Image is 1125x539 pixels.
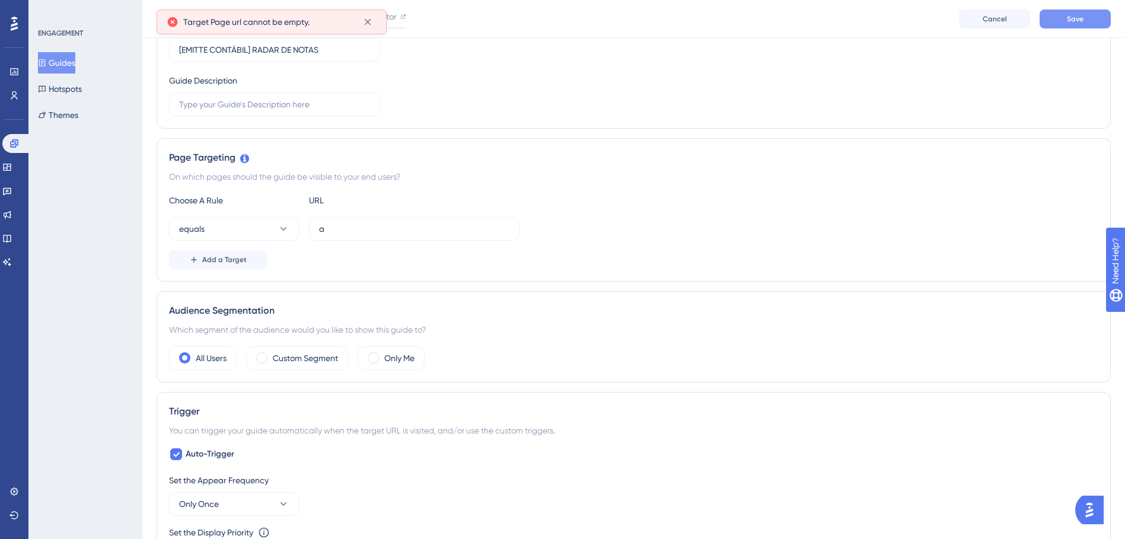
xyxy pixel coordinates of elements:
button: Add a Target [169,250,267,269]
div: URL [309,193,439,208]
button: Themes [38,104,78,126]
input: yourwebsite.com/path [319,222,510,235]
div: ENGAGEMENT [38,28,83,38]
button: Cancel [959,9,1030,28]
div: Audience Segmentation [169,304,1098,318]
label: Only Me [384,351,415,365]
div: You can trigger your guide automatically when the target URL is visited, and/or use the custom tr... [169,423,1098,438]
iframe: UserGuiding AI Assistant Launcher [1075,492,1111,528]
div: Guide Description [169,74,237,88]
div: Page Targeting [169,151,1098,165]
span: Target Page url cannot be empty. [183,15,310,29]
button: Save [1040,9,1111,28]
button: Guides [38,52,75,74]
span: Add a Target [202,255,247,264]
label: Custom Segment [273,351,338,365]
span: Need Help? [28,3,74,17]
input: Type your Guide’s Name here [179,43,370,56]
span: Only Once [179,497,219,511]
span: Cancel [983,14,1007,24]
input: Type your Guide’s Description here [179,98,370,111]
button: equals [169,217,299,241]
label: All Users [196,351,227,365]
span: equals [179,222,205,236]
div: Trigger [169,404,1098,419]
div: On which pages should the guide be visible to your end users? [169,170,1098,184]
div: Set the Appear Frequency [169,473,1098,487]
button: Hotspots [38,78,82,100]
div: Choose A Rule [169,193,299,208]
span: Save [1067,14,1083,24]
span: Auto-Trigger [186,447,234,461]
div: Which segment of the audience would you like to show this guide to? [169,323,1098,337]
button: Only Once [169,492,299,516]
